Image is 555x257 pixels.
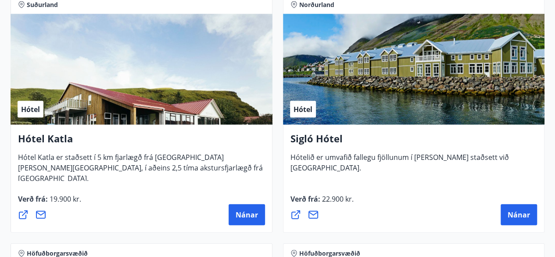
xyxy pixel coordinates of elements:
[18,132,265,152] h4: Hótel Katla
[236,210,258,220] span: Nánar
[290,194,354,211] span: Verð frá :
[501,204,537,225] button: Nánar
[299,0,334,9] span: Norðurland
[508,210,530,220] span: Nánar
[294,105,312,114] span: Hótel
[320,194,354,204] span: 22.900 kr.
[21,105,40,114] span: Hótel
[290,132,537,152] h4: Sigló Hótel
[290,152,509,180] span: Hótelið er umvafið fallegu fjöllunum í [PERSON_NAME] staðsett við [GEOGRAPHIC_DATA].
[18,152,263,190] span: Hótel Katla er staðsett í 5 km fjarlægð frá [GEOGRAPHIC_DATA][PERSON_NAME][GEOGRAPHIC_DATA], í að...
[48,194,81,204] span: 19.900 kr.
[229,204,265,225] button: Nánar
[18,194,81,211] span: Verð frá :
[27,0,58,9] span: Suðurland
